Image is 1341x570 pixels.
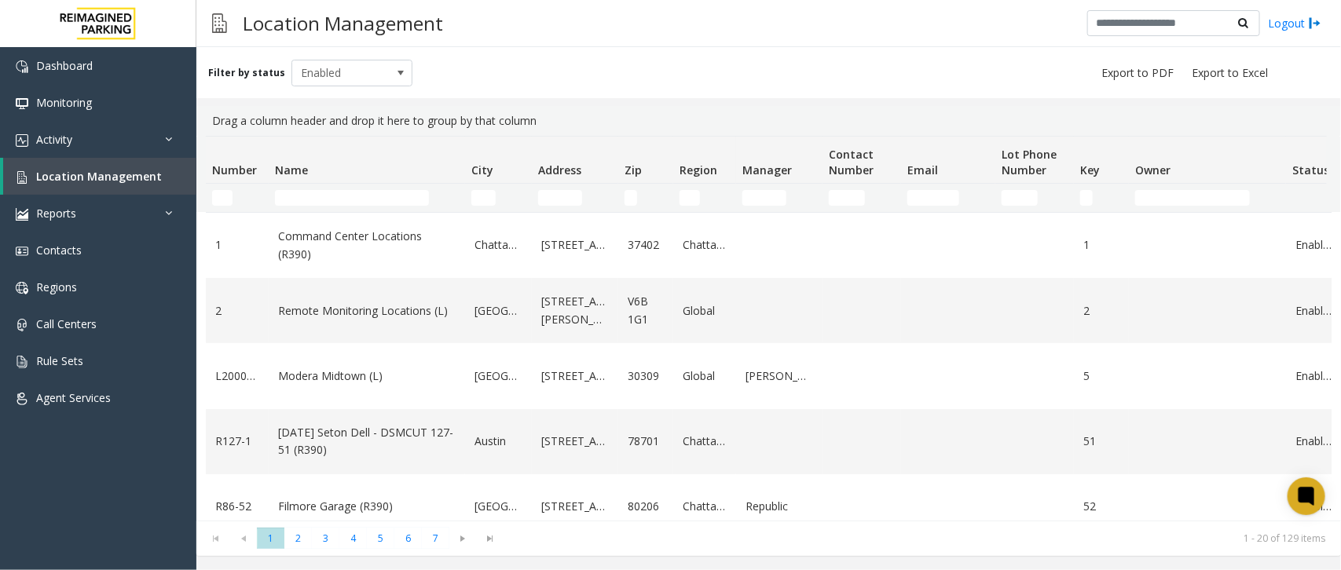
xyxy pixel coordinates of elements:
[196,136,1341,521] div: Data table
[995,184,1074,212] td: Lot Phone Number Filter
[471,190,496,206] input: City Filter
[742,163,792,177] span: Manager
[1268,15,1321,31] a: Logout
[680,190,700,206] input: Region Filter
[292,60,388,86] span: Enabled
[206,106,1332,136] div: Drag a column header and drop it here to group by that column
[1083,236,1119,254] a: 1
[1295,433,1332,450] a: Enabled
[683,433,727,450] a: Chattanooga
[36,353,83,368] span: Rule Sets
[16,245,28,258] img: 'icon'
[628,433,664,450] a: 78701
[1083,367,1119,385] a: 5
[215,236,259,254] a: 1
[541,367,609,385] a: [STREET_ADDRESS]
[36,58,93,73] span: Dashboard
[1083,498,1119,515] a: 52
[36,206,76,221] span: Reports
[1309,15,1321,31] img: logout
[16,356,28,368] img: 'icon'
[1095,62,1180,84] button: Export to PDF
[1129,184,1286,212] td: Owner Filter
[206,184,269,212] td: Number Filter
[742,190,786,206] input: Manager Filter
[215,367,259,385] a: L20000500
[1135,163,1171,177] span: Owner
[474,433,522,450] a: Austin
[16,171,28,184] img: 'icon'
[907,190,959,206] input: Email Filter
[1135,190,1250,206] input: Owner Filter
[449,528,477,550] span: Go to the next page
[36,390,111,405] span: Agent Services
[1002,190,1038,206] input: Lot Phone Number Filter
[474,498,522,515] a: [GEOGRAPHIC_DATA]
[474,236,522,254] a: Chattanooga
[907,163,938,177] span: Email
[394,528,422,549] span: Page 6
[514,532,1325,545] kendo-pager-info: 1 - 20 of 129 items
[278,228,456,263] a: Command Center Locations (R390)
[474,367,522,385] a: [GEOGRAPHIC_DATA]
[829,190,865,206] input: Contact Number Filter
[1286,184,1341,212] td: Status Filter
[628,293,664,328] a: V6B 1G1
[1002,147,1057,177] span: Lot Phone Number
[215,433,259,450] a: R127-1
[746,367,813,385] a: [PERSON_NAME]
[275,163,308,177] span: Name
[212,190,233,206] input: Number Filter
[1295,367,1332,385] a: Enabled
[16,282,28,294] img: 'icon'
[1295,236,1332,254] a: Enabled
[625,163,642,177] span: Zip
[1185,62,1274,84] button: Export to Excel
[465,184,532,212] td: City Filter
[1083,302,1119,320] a: 2
[36,316,97,331] span: Call Centers
[680,163,717,177] span: Region
[269,184,465,212] td: Name Filter
[367,528,394,549] span: Page 5
[1101,65,1174,81] span: Export to PDF
[618,184,673,212] td: Zip Filter
[16,319,28,331] img: 'icon'
[212,4,227,42] img: pageIcon
[422,528,449,549] span: Page 7
[1083,433,1119,450] a: 51
[477,528,504,550] span: Go to the last page
[257,528,284,549] span: Page 1
[541,498,609,515] a: [STREET_ADDRESS]
[625,190,637,206] input: Zip Filter
[452,532,474,545] span: Go to the next page
[278,498,456,515] a: Filmore Garage (R390)
[1192,65,1268,81] span: Export to Excel
[628,367,664,385] a: 30309
[284,528,312,549] span: Page 2
[3,158,196,195] a: Location Management
[829,147,874,177] span: Contact Number
[36,243,82,258] span: Contacts
[538,190,582,206] input: Address Filter
[278,424,456,459] a: [DATE] Seton Dell - DSMCUT 127-51 (R390)
[36,280,77,294] span: Regions
[36,169,162,184] span: Location Management
[683,498,727,515] a: Chattanooga
[278,302,456,320] a: Remote Monitoring Locations (L)
[1286,137,1341,184] th: Status
[541,293,609,328] a: [STREET_ADDRESS][PERSON_NAME]
[16,97,28,110] img: 'icon'
[339,528,367,549] span: Page 4
[1074,184,1129,212] td: Key Filter
[541,433,609,450] a: [STREET_ADDRESS]
[471,163,493,177] span: City
[683,367,727,385] a: Global
[16,208,28,221] img: 'icon'
[480,532,501,545] span: Go to the last page
[36,95,92,110] span: Monitoring
[215,302,259,320] a: 2
[746,498,813,515] a: Republic
[474,302,522,320] a: [GEOGRAPHIC_DATA]
[16,134,28,147] img: 'icon'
